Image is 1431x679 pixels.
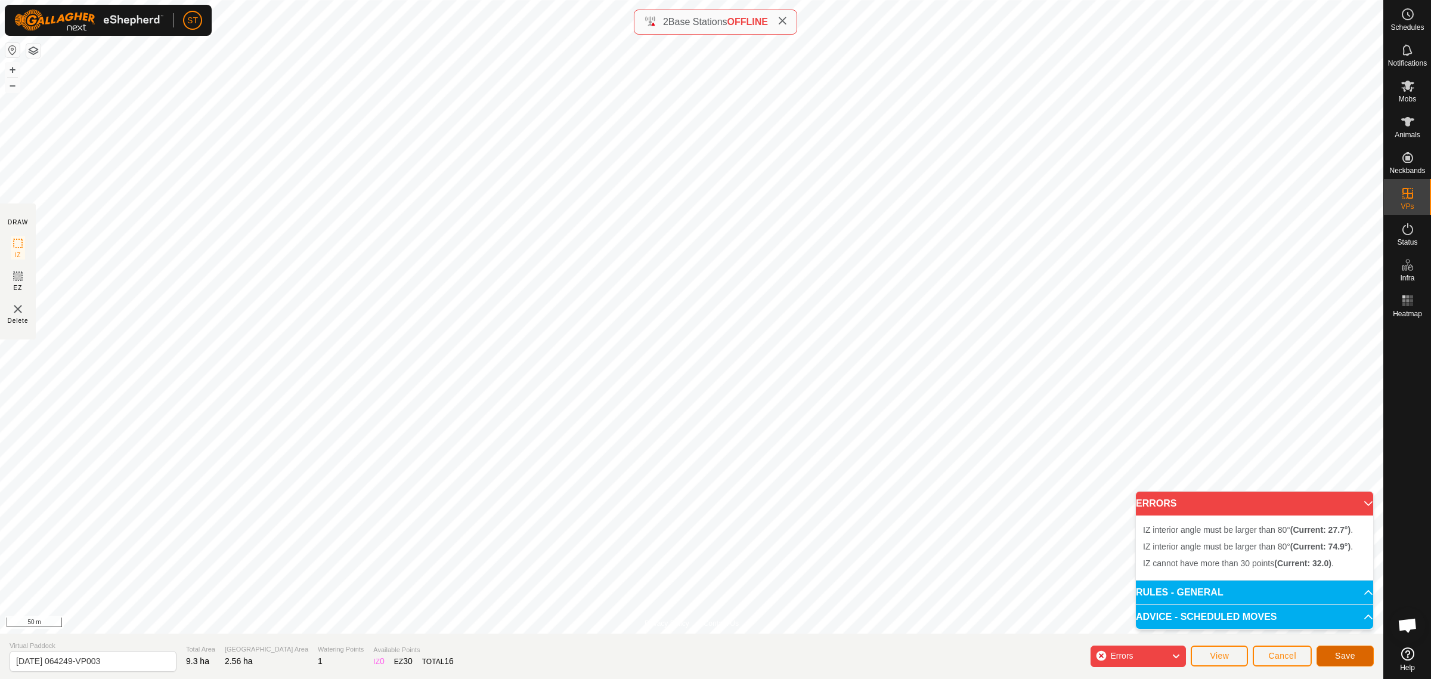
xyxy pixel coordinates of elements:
[373,645,454,655] span: Available Points
[225,644,308,655] span: [GEOGRAPHIC_DATA] Area
[394,655,413,668] div: EZ
[5,43,20,57] button: Reset Map
[1191,646,1248,666] button: View
[1384,643,1431,676] a: Help
[1400,274,1414,282] span: Infra
[1400,664,1415,671] span: Help
[318,656,323,666] span: 1
[1397,239,1417,246] span: Status
[645,618,689,629] a: Privacy Policy
[8,316,29,325] span: Delete
[186,644,215,655] span: Total Area
[318,644,364,655] span: Watering Points
[8,218,28,227] div: DRAW
[1110,651,1133,661] span: Errors
[727,17,768,27] span: OFFLINE
[1388,60,1427,67] span: Notifications
[380,656,385,666] span: 0
[1335,651,1355,661] span: Save
[1136,588,1224,597] span: RULES - GENERAL
[403,656,413,666] span: 30
[704,618,739,629] a: Contact Us
[15,251,21,260] span: IZ
[1390,607,1426,643] div: Open chat
[663,17,668,27] span: 2
[1268,651,1296,661] span: Cancel
[1136,605,1373,629] p-accordion-header: ADVICE - SCHEDULED MOVES
[668,17,727,27] span: Base Stations
[14,10,163,31] img: Gallagher Logo
[1390,24,1424,31] span: Schedules
[5,63,20,77] button: +
[26,44,41,58] button: Map Layers
[1136,581,1373,604] p-accordion-header: RULES - GENERAL
[186,656,209,666] span: 9.3 ha
[225,656,253,666] span: 2.56 ha
[1317,646,1374,666] button: Save
[1210,651,1229,661] span: View
[1253,646,1312,666] button: Cancel
[1136,499,1176,508] span: ERRORS
[373,655,384,668] div: IZ
[1290,525,1351,535] b: (Current: 27.7°)
[1143,542,1353,551] span: IZ interior angle must be larger than 80° .
[1143,525,1353,535] span: IZ interior angle must be larger than 80° .
[1274,558,1331,568] b: (Current: 32.0)
[1389,167,1425,174] span: Neckbands
[11,302,25,316] img: VP
[1401,203,1414,210] span: VPs
[14,283,23,292] span: EZ
[5,78,20,92] button: –
[1143,558,1334,568] span: IZ cannot have more than 30 points .
[1290,542,1351,551] b: (Current: 74.9°)
[1136,492,1373,516] p-accordion-header: ERRORS
[422,655,454,668] div: TOTAL
[187,14,198,27] span: ST
[1395,131,1420,138] span: Animals
[1136,516,1373,580] p-accordion-content: ERRORS
[444,656,454,666] span: 16
[1393,310,1422,317] span: Heatmap
[1399,95,1416,103] span: Mobs
[1136,612,1277,622] span: ADVICE - SCHEDULED MOVES
[10,641,176,651] span: Virtual Paddock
